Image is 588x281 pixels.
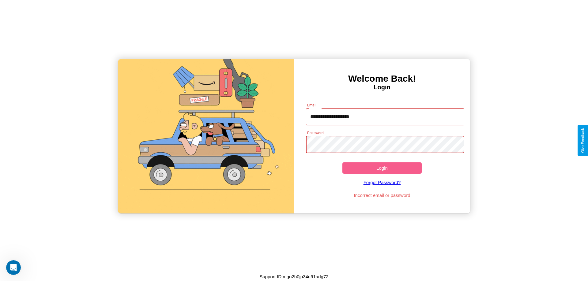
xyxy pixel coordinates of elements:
label: Password [307,130,323,135]
iframe: Intercom live chat [6,260,21,275]
p: Support ID: mgo2b0jp34u91adg72 [259,272,328,281]
div: Give Feedback [581,128,585,153]
h3: Welcome Back! [294,73,470,84]
label: Email [307,102,317,108]
a: Forgot Password? [303,174,462,191]
img: gif [118,59,294,213]
button: Login [342,162,422,174]
p: Incorrect email or password [303,191,462,199]
h4: Login [294,84,470,91]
